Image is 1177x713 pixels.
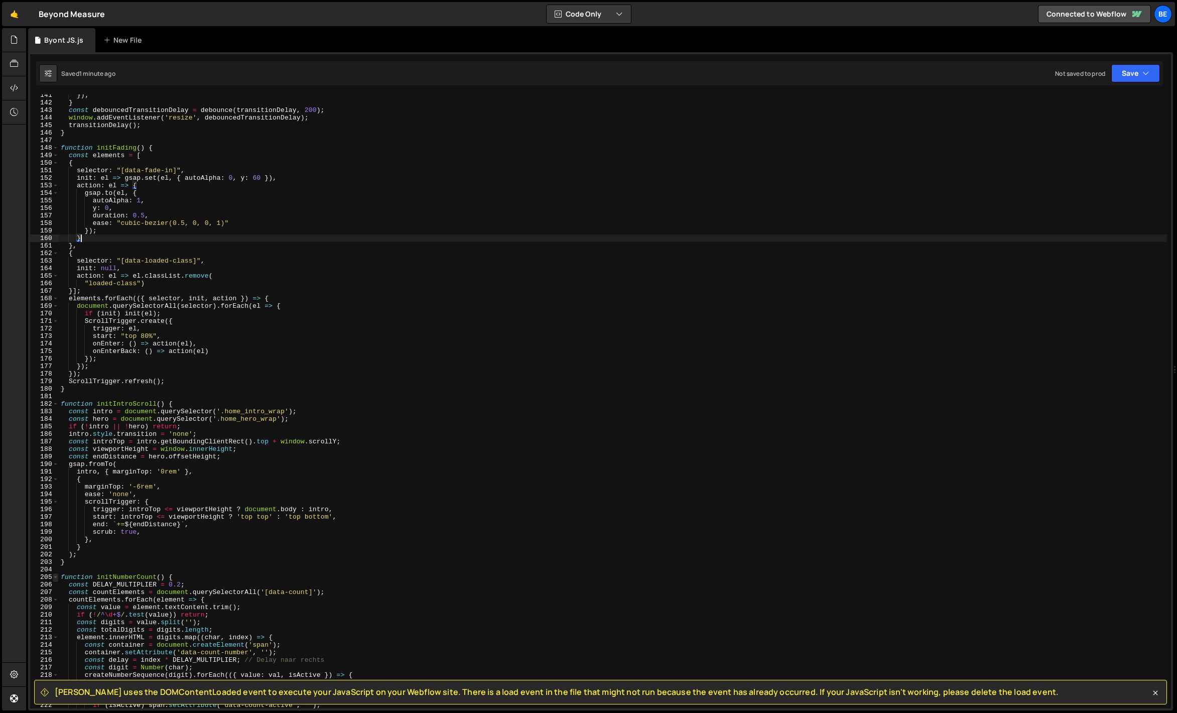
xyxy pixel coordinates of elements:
div: 189 [30,453,59,460]
div: 214 [30,641,59,649]
div: 196 [30,506,59,513]
div: 202 [30,551,59,558]
div: 221 [30,694,59,701]
div: 177 [30,363,59,370]
div: 152 [30,174,59,182]
div: 147 [30,137,59,144]
div: 157 [30,212,59,219]
div: 145 [30,122,59,129]
button: Code Only [547,5,631,23]
div: 203 [30,558,59,566]
div: 213 [30,634,59,641]
div: 163 [30,257,59,265]
div: Beyond Measure [39,8,105,20]
div: 143 [30,106,59,114]
div: 215 [30,649,59,656]
div: 158 [30,219,59,227]
div: 141 [30,91,59,99]
div: 220 [30,686,59,694]
div: 205 [30,573,59,581]
div: 174 [30,340,59,347]
span: [PERSON_NAME] uses the DOMContentLoaded event to execute your JavaScript on your Webflow site. Th... [55,686,1059,697]
div: 184 [30,415,59,423]
div: 144 [30,114,59,122]
div: 211 [30,619,59,626]
div: 194 [30,491,59,498]
div: 190 [30,460,59,468]
div: 192 [30,476,59,483]
div: 178 [30,370,59,378]
div: 212 [30,626,59,634]
div: 181 [30,393,59,400]
div: 176 [30,355,59,363]
div: 160 [30,234,59,242]
div: 201 [30,543,59,551]
div: 162 [30,250,59,257]
a: Be [1154,5,1172,23]
div: 170 [30,310,59,317]
div: 193 [30,483,59,491]
div: 169 [30,302,59,310]
div: 156 [30,204,59,212]
div: 168 [30,295,59,302]
div: 208 [30,596,59,604]
div: 195 [30,498,59,506]
div: 222 [30,701,59,709]
div: 198 [30,521,59,528]
div: 180 [30,385,59,393]
div: 200 [30,536,59,543]
div: 173 [30,332,59,340]
div: 217 [30,664,59,671]
div: 206 [30,581,59,588]
div: New File [103,35,146,45]
div: 185 [30,423,59,430]
div: 197 [30,513,59,521]
div: 199 [30,528,59,536]
div: 166 [30,280,59,287]
div: Saved [61,69,115,78]
div: 187 [30,438,59,445]
div: 204 [30,566,59,573]
div: 172 [30,325,59,332]
div: 175 [30,347,59,355]
div: 209 [30,604,59,611]
div: 210 [30,611,59,619]
div: 161 [30,242,59,250]
div: 146 [30,129,59,137]
div: 207 [30,588,59,596]
a: Connected to Webflow [1038,5,1151,23]
div: 171 [30,317,59,325]
div: 167 [30,287,59,295]
div: 191 [30,468,59,476]
div: 154 [30,189,59,197]
div: 179 [30,378,59,385]
div: 182 [30,400,59,408]
div: 216 [30,656,59,664]
div: 151 [30,167,59,174]
button: Save [1111,64,1160,82]
div: Not saved to prod [1055,69,1105,78]
div: 183 [30,408,59,415]
div: 148 [30,144,59,152]
div: 165 [30,272,59,280]
div: 188 [30,445,59,453]
div: 155 [30,197,59,204]
div: 150 [30,159,59,167]
div: 153 [30,182,59,189]
div: 219 [30,679,59,686]
div: 218 [30,671,59,679]
div: 142 [30,99,59,106]
div: Byont JS.js [44,35,83,45]
div: 164 [30,265,59,272]
div: 159 [30,227,59,234]
a: 🤙 [2,2,27,26]
div: 149 [30,152,59,159]
div: 186 [30,430,59,438]
div: 1 minute ago [79,69,115,78]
